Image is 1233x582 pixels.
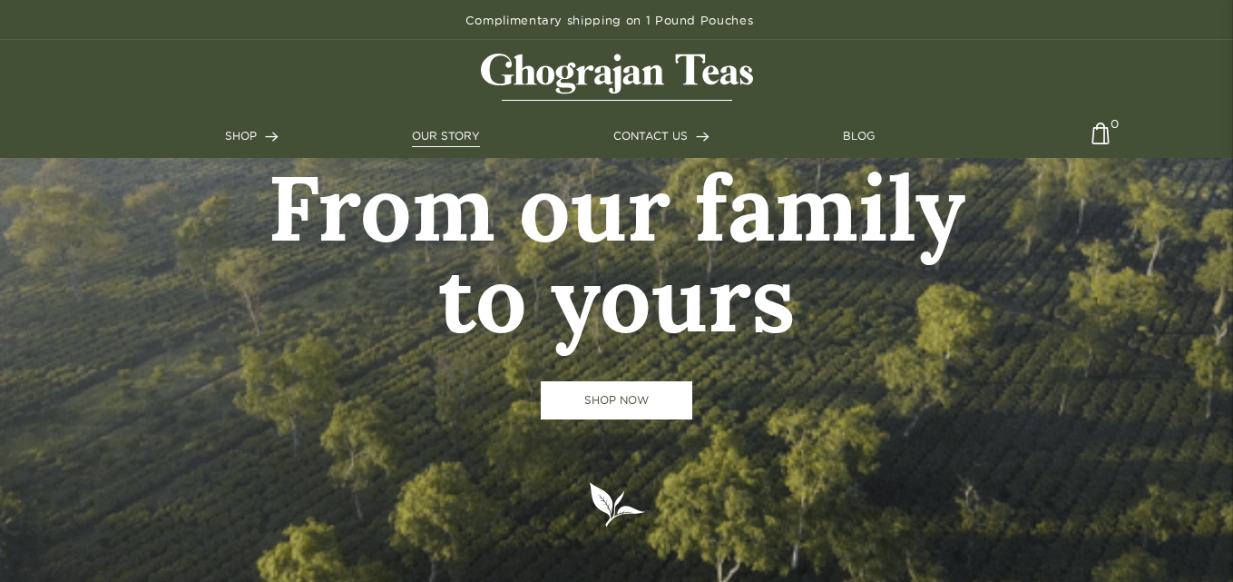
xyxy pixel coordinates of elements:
[225,128,279,144] a: SHOP
[843,128,875,144] a: BLOG
[1091,123,1110,158] a: 0
[1111,115,1119,123] span: 0
[264,163,969,345] h1: From our family to yours
[265,132,279,142] img: forward-arrow.svg
[1091,123,1110,158] img: cart-icon-matt.svg
[412,128,480,144] a: OUR STORY
[225,130,257,142] span: SHOP
[481,54,753,101] img: logo-matt.svg
[613,130,688,142] span: CONTACT US
[613,128,709,144] a: CONTACT US
[696,132,709,142] img: forward-arrow.svg
[541,381,692,419] a: SHOP NOW
[588,481,646,528] img: logo-leaf.svg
